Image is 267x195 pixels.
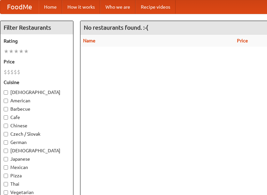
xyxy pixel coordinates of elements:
input: Pizza [4,174,8,178]
a: Name [83,38,95,43]
input: Japanese [4,157,8,161]
input: Chinese [4,124,8,128]
h5: Cuisine [4,79,70,86]
li: $ [17,68,20,76]
label: Japanese [4,156,70,162]
li: ★ [4,48,9,55]
h5: Price [4,58,70,65]
label: American [4,97,70,104]
input: Cafe [4,115,8,120]
li: ★ [14,48,19,55]
li: $ [10,68,14,76]
a: Who we are [100,0,136,14]
li: ★ [19,48,24,55]
input: German [4,140,8,145]
label: German [4,139,70,146]
label: Thai [4,181,70,187]
input: Barbecue [4,107,8,111]
input: [DEMOGRAPHIC_DATA] [4,149,8,153]
label: Chinese [4,122,70,129]
a: FoodMe [0,0,39,14]
label: Pizza [4,172,70,179]
a: Recipe videos [136,0,176,14]
input: Thai [4,182,8,186]
input: [DEMOGRAPHIC_DATA] [4,90,8,95]
li: $ [7,68,10,76]
a: Home [39,0,62,14]
label: Mexican [4,164,70,171]
input: Mexican [4,165,8,170]
label: Czech / Slovak [4,131,70,137]
h4: Filter Restaurants [0,21,73,34]
label: Cafe [4,114,70,121]
a: Price [237,38,248,43]
li: $ [4,68,7,76]
ng-pluralize: No restaurants found. :-( [84,24,148,31]
input: American [4,99,8,103]
h5: Rating [4,38,70,44]
a: How it works [62,0,100,14]
label: [DEMOGRAPHIC_DATA] [4,147,70,154]
label: [DEMOGRAPHIC_DATA] [4,89,70,96]
input: Czech / Slovak [4,132,8,136]
input: Vegetarian [4,190,8,195]
li: ★ [9,48,14,55]
li: ★ [24,48,29,55]
label: Barbecue [4,106,70,112]
li: $ [14,68,17,76]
